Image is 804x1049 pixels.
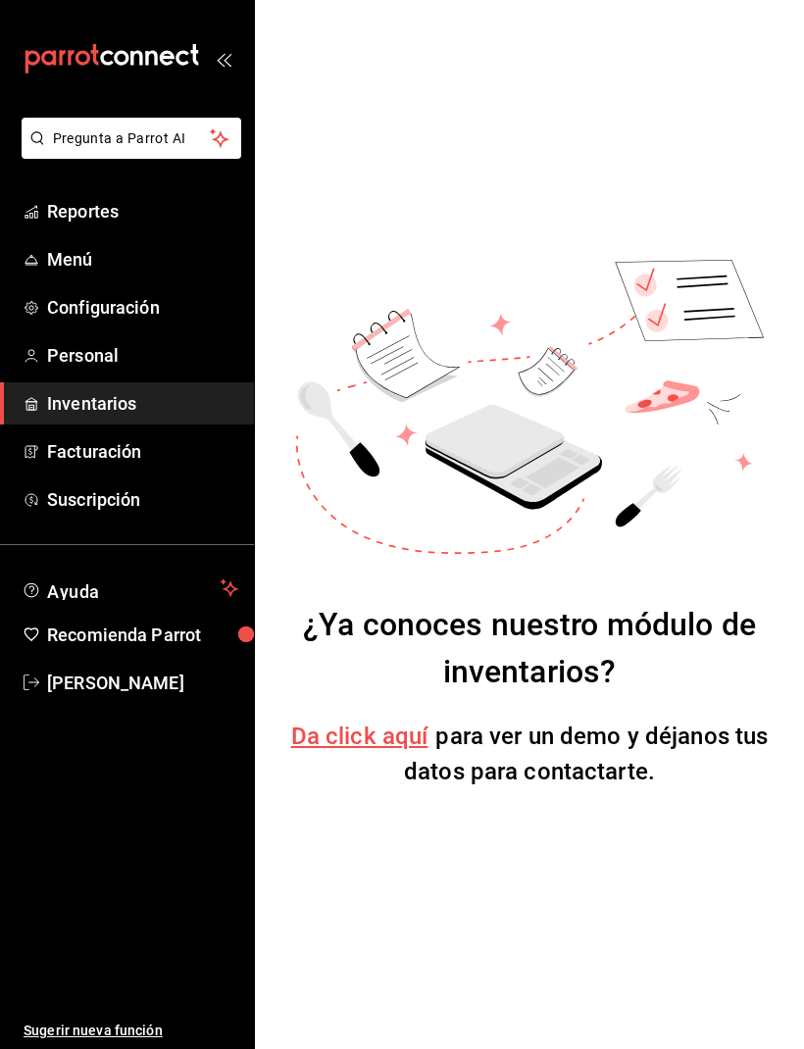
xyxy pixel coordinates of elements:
span: Sugerir nueva función [24,1021,238,1041]
span: Pregunta a Parrot AI [53,128,211,149]
span: Reportes [47,198,238,225]
span: Inventarios [47,390,238,417]
div: ¿Ya conoces nuestro módulo de inventarios? [271,601,788,695]
button: open_drawer_menu [216,51,231,67]
span: Ayuda [47,576,213,600]
span: para ver un demo y déjanos tus datos para contactarte. [404,723,768,785]
button: Pregunta a Parrot AI [22,118,241,159]
span: Configuración [47,294,238,321]
span: Menú [47,246,238,273]
a: Da click aquí [291,723,428,750]
span: Suscripción [47,486,238,513]
span: Personal [47,342,238,369]
span: Recomienda Parrot [47,622,238,648]
a: Pregunta a Parrot AI [14,142,241,163]
span: Facturación [47,438,238,465]
span: [PERSON_NAME] [47,670,238,696]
